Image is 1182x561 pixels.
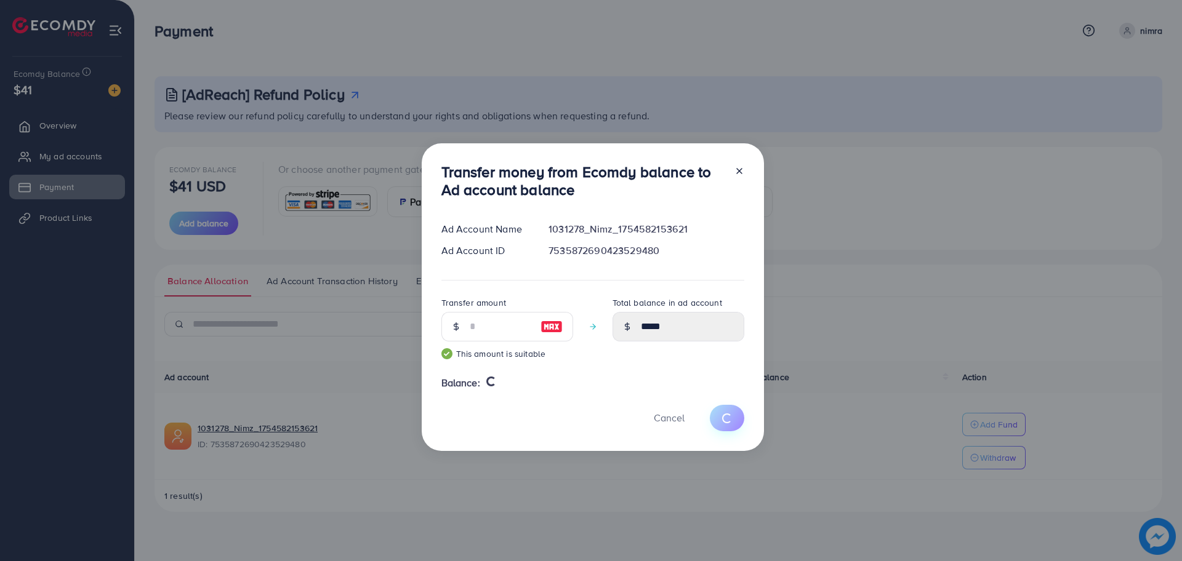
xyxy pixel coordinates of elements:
span: Balance: [441,376,480,390]
div: Ad Account ID [432,244,539,258]
img: image [541,319,563,334]
label: Total balance in ad account [613,296,722,309]
h3: Transfer money from Ecomdy balance to Ad account balance [441,163,725,199]
small: This amount is suitable [441,348,573,360]
img: guide [441,348,452,359]
div: 1031278_Nimz_1754582153621 [539,222,754,236]
button: Cancel [638,405,700,431]
div: Ad Account Name [432,222,539,236]
span: Cancel [654,411,685,424]
div: 7535872690423529480 [539,244,754,258]
label: Transfer amount [441,296,506,309]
